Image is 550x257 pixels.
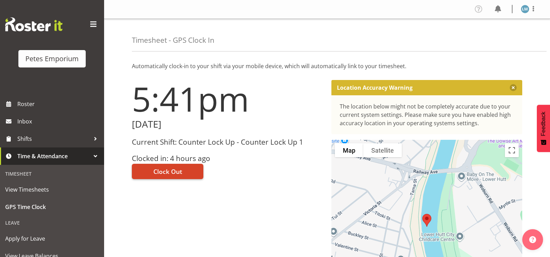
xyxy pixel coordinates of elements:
h3: Current Shift: Counter Lock Up - Counter Lock Up 1 [132,138,323,146]
h4: Timesheet - GPS Clock In [132,36,214,44]
span: Inbox [17,116,101,127]
span: Clock Out [153,167,182,176]
button: Show street map [335,143,363,157]
h3: Clocked in: 4 hours ago [132,154,323,162]
img: help-xxl-2.png [529,236,536,243]
div: Leave [2,216,102,230]
a: GPS Time Clock [2,198,102,216]
p: Automatically clock-in to your shift via your mobile device, which will automatically link to you... [132,62,522,70]
span: View Timesheets [5,184,99,195]
span: Apply for Leave [5,233,99,244]
a: View Timesheets [2,181,102,198]
img: Rosterit website logo [5,17,62,31]
div: The location below might not be completely accurate due to your current system settings. Please m... [340,102,514,127]
span: GPS Time Clock [5,202,99,212]
span: Feedback [540,112,547,136]
button: Show satellite imagery [363,143,402,157]
img: lianne-morete5410.jpg [521,5,529,13]
a: Apply for Leave [2,230,102,247]
h1: 5:41pm [132,80,323,118]
p: Location Accuracy Warning [337,84,413,91]
span: Time & Attendance [17,151,90,161]
button: Clock Out [132,164,203,179]
div: Petes Emporium [25,54,79,64]
button: Toggle fullscreen view [505,143,519,157]
button: Feedback - Show survey [537,105,550,152]
button: Close message [510,84,517,91]
span: Roster [17,99,101,109]
span: Shifts [17,134,90,144]
div: Timesheet [2,167,102,181]
h2: [DATE] [132,119,323,130]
